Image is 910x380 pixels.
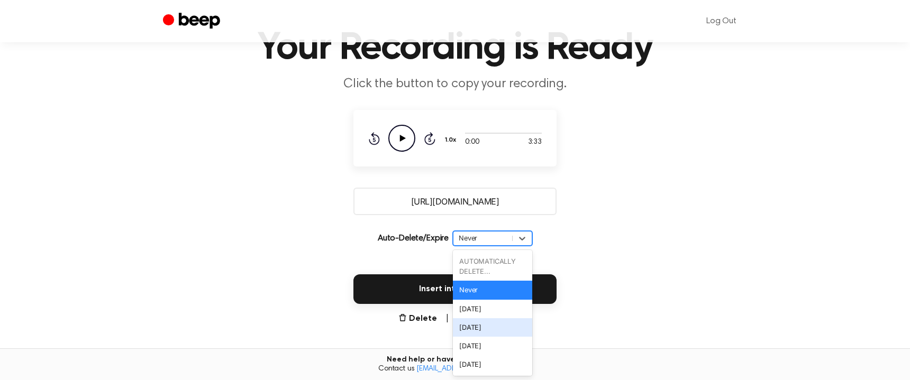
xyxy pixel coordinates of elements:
button: Insert into Gmail™ [353,274,557,304]
span: Contact us [6,365,904,374]
div: [DATE] [453,355,532,374]
a: Log Out [696,8,747,34]
h1: Your Recording is Ready [184,29,726,67]
div: Never [453,281,532,299]
div: [DATE] [453,337,532,355]
div: [DATE] [453,300,532,318]
button: Delete [398,312,437,325]
p: Auto-Delete/Expire [378,232,449,245]
div: AUTOMATICALLY DELETE... [453,252,532,281]
div: [DATE] [453,318,532,337]
div: Never [459,233,507,243]
a: [EMAIL_ADDRESS][DOMAIN_NAME] [416,365,532,373]
a: Beep [163,11,223,32]
button: 1.0x [444,131,460,149]
span: | [445,312,449,325]
span: 3:33 [528,137,542,148]
p: Click the button to copy your recording. [252,76,658,93]
span: 0:00 [465,137,479,148]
